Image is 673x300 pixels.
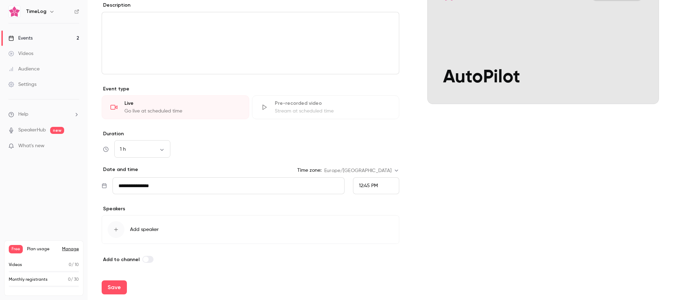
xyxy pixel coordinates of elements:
[297,167,321,174] label: Time zone:
[9,277,48,283] p: Monthly registrants
[102,86,399,93] p: Event type
[102,95,249,119] div: LiveGo live at scheduled time
[50,127,64,134] span: new
[124,100,240,107] div: Live
[113,177,345,194] input: Tue, Feb 17, 2026
[26,8,46,15] h6: TimeLog
[102,215,399,244] button: Add speaker
[8,81,36,88] div: Settings
[114,146,170,153] div: 1 h
[275,108,391,115] div: Stream at scheduled time
[252,95,400,119] div: Pre-recorded videoStream at scheduled time
[18,127,46,134] a: SpeakerHub
[8,111,79,118] li: help-dropdown-opener
[27,246,58,252] span: Plan usage
[102,2,130,9] label: Description
[18,111,28,118] span: Help
[8,66,40,73] div: Audience
[69,262,79,268] p: / 10
[8,35,33,42] div: Events
[353,177,399,194] div: From
[124,108,240,115] div: Go live at scheduled time
[102,130,399,137] label: Duration
[9,262,22,268] p: Videos
[71,143,79,149] iframe: Noticeable Trigger
[9,6,20,17] img: TimeLog
[275,100,391,107] div: Pre-recorded video
[62,246,79,252] a: Manage
[18,142,45,150] span: What's new
[102,280,127,294] button: Save
[68,278,71,282] span: 0
[102,205,399,212] p: Speakers
[324,167,399,174] div: Europe/[GEOGRAPHIC_DATA]
[359,183,378,188] span: 12:45 PM
[102,166,138,173] p: Date and time
[102,12,399,74] div: editor
[69,263,72,267] span: 0
[9,245,23,253] span: Free
[102,12,399,74] section: description
[130,226,159,233] span: Add speaker
[103,257,140,262] span: Add to channel
[8,50,33,57] div: Videos
[68,277,79,283] p: / 30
